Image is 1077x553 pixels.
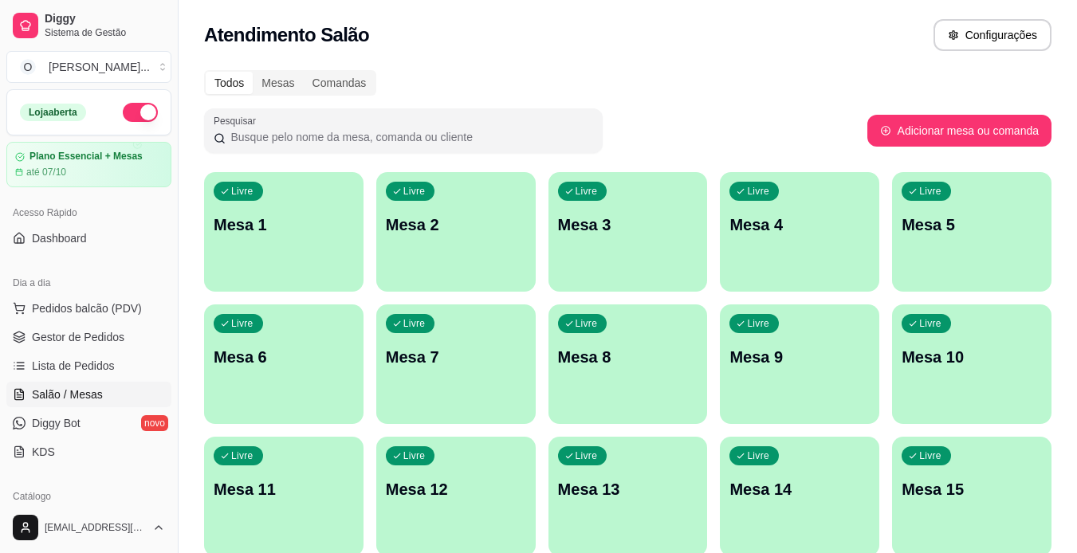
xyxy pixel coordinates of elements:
p: Livre [231,449,254,462]
div: [PERSON_NAME] ... [49,59,150,75]
span: Pedidos balcão (PDV) [32,300,142,316]
span: Salão / Mesas [32,386,103,402]
div: Mesas [253,72,303,94]
span: Diggy Bot [32,415,81,431]
p: Livre [231,185,254,198]
a: DiggySistema de Gestão [6,6,171,45]
span: O [20,59,36,75]
p: Mesa 8 [558,346,698,368]
div: Comandas [304,72,375,94]
p: Livre [747,185,769,198]
div: Loja aberta [20,104,86,121]
p: Mesa 6 [214,346,354,368]
button: LivreMesa 4 [720,172,879,292]
button: LivreMesa 1 [204,172,364,292]
p: Mesa 13 [558,478,698,500]
input: Pesquisar [226,129,593,145]
p: Livre [576,449,598,462]
p: Mesa 3 [558,214,698,236]
p: Mesa 1 [214,214,354,236]
button: Adicionar mesa ou comanda [867,115,1051,147]
p: Mesa 7 [386,346,526,368]
div: Catálogo [6,484,171,509]
p: Livre [919,317,941,330]
button: Configurações [934,19,1051,51]
p: Livre [747,317,769,330]
p: Mesa 4 [729,214,870,236]
a: Salão / Mesas [6,382,171,407]
p: Mesa 14 [729,478,870,500]
article: até 07/10 [26,166,66,178]
button: LivreMesa 8 [548,304,708,424]
button: Pedidos balcão (PDV) [6,296,171,321]
p: Livre [231,317,254,330]
button: Alterar Status [123,103,158,122]
p: Livre [403,449,426,462]
p: Mesa 11 [214,478,354,500]
p: Livre [576,185,598,198]
button: [EMAIL_ADDRESS][DOMAIN_NAME] [6,508,171,547]
p: Livre [919,185,941,198]
p: Livre [403,185,426,198]
span: Gestor de Pedidos [32,329,124,345]
p: Mesa 15 [902,478,1042,500]
button: LivreMesa 3 [548,172,708,292]
button: Select a team [6,51,171,83]
p: Mesa 10 [902,346,1042,368]
a: Gestor de Pedidos [6,324,171,350]
label: Pesquisar [214,114,261,127]
p: Mesa 9 [729,346,870,368]
a: Diggy Botnovo [6,410,171,436]
button: LivreMesa 5 [892,172,1051,292]
div: Acesso Rápido [6,200,171,226]
a: Dashboard [6,226,171,251]
button: LivreMesa 2 [376,172,536,292]
span: Lista de Pedidos [32,358,115,374]
div: Dia a dia [6,270,171,296]
article: Plano Essencial + Mesas [29,151,143,163]
span: [EMAIL_ADDRESS][DOMAIN_NAME] [45,521,146,534]
button: LivreMesa 9 [720,304,879,424]
p: Livre [403,317,426,330]
span: KDS [32,444,55,460]
div: Todos [206,72,253,94]
span: Sistema de Gestão [45,26,165,39]
p: Mesa 12 [386,478,526,500]
h2: Atendimento Salão [204,22,369,48]
span: Dashboard [32,230,87,246]
a: KDS [6,439,171,465]
button: LivreMesa 10 [892,304,1051,424]
p: Livre [576,317,598,330]
p: Mesa 2 [386,214,526,236]
p: Mesa 5 [902,214,1042,236]
a: Lista de Pedidos [6,353,171,378]
a: Plano Essencial + Mesasaté 07/10 [6,142,171,187]
span: Diggy [45,12,165,26]
button: LivreMesa 6 [204,304,364,424]
button: LivreMesa 7 [376,304,536,424]
p: Livre [747,449,769,462]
